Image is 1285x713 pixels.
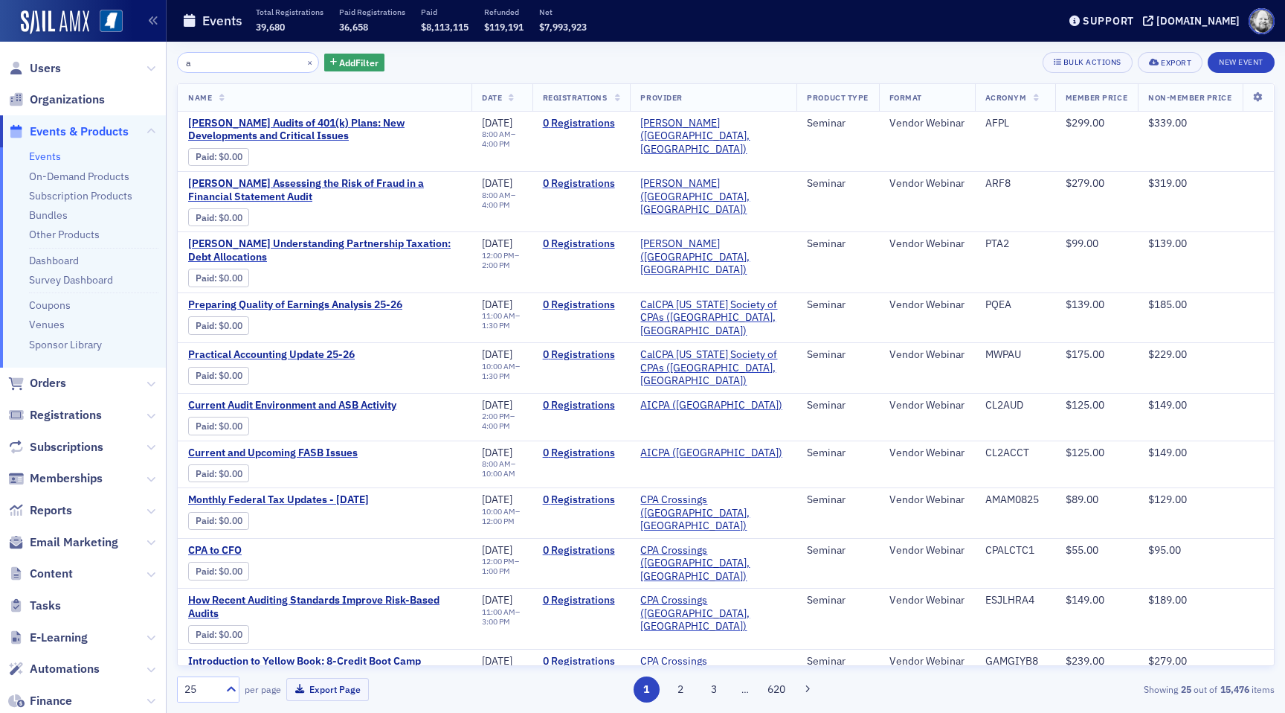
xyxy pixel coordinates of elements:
span: Email Marketing [30,534,118,551]
div: – [482,507,521,526]
button: 620 [764,677,790,703]
a: Bundles [29,208,68,222]
button: 1 [634,677,660,703]
div: Export [1161,59,1191,67]
a: Paid [196,320,214,331]
time: 11:00 AM [482,607,515,617]
strong: 15,476 [1217,682,1252,696]
a: Tasks [8,598,61,614]
div: Bulk Actions [1063,58,1121,66]
span: $339.00 [1148,116,1187,130]
a: Practical Accounting Update 25-26 [188,348,438,362]
span: $0.00 [219,515,242,526]
span: Introduction to Yellow Book: 8-Credit Boot Camp [188,655,438,668]
span: CPA to CFO [188,544,438,557]
span: [DATE] [482,593,512,607]
a: 0 Registrations [543,237,620,251]
span: … [735,682,756,696]
div: Seminar [807,237,868,251]
img: SailAMX [21,10,89,34]
span: Product Type [807,92,868,103]
span: Current and Upcoming FASB Issues [188,447,438,460]
span: [DATE] [482,298,512,311]
a: Paid [196,515,214,526]
p: Total Registrations [256,7,323,17]
span: CPA Crossings (Rochester, MI) [640,493,786,533]
span: $149.00 [1066,593,1104,607]
span: Non-Member Price [1148,92,1231,103]
span: Surgent (Radnor, PA) [640,237,786,277]
div: Seminar [807,177,868,191]
span: $0.00 [219,421,242,432]
time: 8:00 AM [482,129,511,139]
a: 0 Registrations [543,447,620,460]
a: Content [8,566,73,582]
span: Organizations [30,92,105,108]
span: : [196,421,219,432]
div: Vendor Webinar [889,177,964,191]
div: Seminar [807,298,868,312]
time: 10:00 AM [482,506,515,517]
span: Profile [1249,8,1275,34]
span: CPA Crossings (Rochester, MI) [640,544,786,583]
div: – [482,251,521,270]
a: Paid [196,370,214,381]
span: AICPA (Durham) [640,447,782,460]
span: Surgent (Radnor, PA) [640,117,786,156]
a: CPA Crossings ([GEOGRAPHIC_DATA], [GEOGRAPHIC_DATA]) [640,544,786,583]
time: 12:00 PM [482,556,515,566]
input: Search… [177,52,319,73]
span: $99.00 [1066,237,1098,250]
span: Reports [30,502,72,519]
span: Monthly Federal Tax Updates - August 2025 [188,493,438,507]
span: [DATE] [482,493,512,506]
span: $0.00 [219,212,242,223]
span: $139.00 [1148,237,1187,250]
span: 39,680 [256,21,285,33]
span: Format [889,92,922,103]
a: [PERSON_NAME] ([GEOGRAPHIC_DATA], [GEOGRAPHIC_DATA]) [640,177,786,217]
span: 36,658 [339,21,368,33]
a: Paid [196,212,214,223]
span: [DATE] [482,398,512,412]
span: $299.00 [1066,116,1104,130]
div: Seminar [807,655,868,668]
div: CL2AUD [985,399,1045,412]
a: 0 Registrations [543,655,620,668]
span: Events & Products [30,124,129,140]
span: $139.00 [1066,298,1104,311]
a: Automations [8,661,100,677]
a: 0 Registrations [543,298,620,312]
span: [DATE] [482,446,512,459]
div: Paid: 0 - $0 [188,269,249,287]
a: Subscription Products [29,189,132,202]
a: Events & Products [8,124,129,140]
span: $95.00 [1148,543,1181,557]
span: $0.00 [219,566,242,577]
div: AMAM0825 [985,493,1045,507]
time: 1:30 PM [482,371,510,381]
div: – [482,459,521,479]
div: Vendor Webinar [889,298,964,312]
a: New Event [1208,54,1275,68]
div: ARF8 [985,177,1045,191]
span: Automations [30,661,100,677]
a: View Homepage [89,10,123,35]
button: × [303,55,317,68]
span: : [196,515,219,526]
a: Events [29,150,61,163]
a: 0 Registrations [543,117,620,130]
span: $8,113,115 [421,21,468,33]
a: Paid [196,629,214,640]
span: $239.00 [1066,654,1104,668]
span: $0.00 [219,629,242,640]
button: 2 [667,677,693,703]
a: Monthly Federal Tax Updates - [DATE] [188,493,438,507]
span: $0.00 [219,468,242,479]
a: Organizations [8,92,105,108]
span: AICPA (Durham) [640,399,782,412]
a: 0 Registrations [543,544,620,557]
div: Paid: 0 - $0 [188,512,249,530]
span: Tasks [30,598,61,614]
